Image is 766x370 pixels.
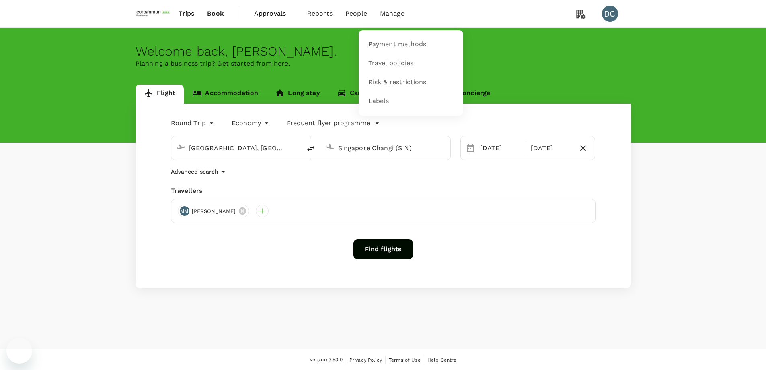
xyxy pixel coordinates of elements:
[287,118,370,128] p: Frequent flyer programme
[363,73,458,92] a: Risk & restrictions
[187,207,241,215] span: [PERSON_NAME]
[287,118,380,128] button: Frequent flyer programme
[6,338,32,364] iframe: Button to launch messaging window
[178,205,250,217] div: MM[PERSON_NAME]
[136,5,173,23] img: EUROIMMUN (South East Asia) Pte. Ltd.
[207,9,224,19] span: Book
[368,78,427,87] span: Risk & restrictions
[363,35,458,54] a: Payment methods
[136,59,631,68] p: Planning a business trip? Get started from here.
[349,357,382,363] span: Privacy Policy
[232,117,271,130] div: Economy
[296,147,297,149] button: Open
[171,186,596,196] div: Travellers
[389,356,421,364] a: Terms of Use
[368,59,413,68] span: Travel policies
[171,167,218,176] p: Advanced search
[437,85,499,104] a: Concierge
[338,142,433,154] input: Going to
[427,357,457,363] span: Help Centre
[349,356,382,364] a: Privacy Policy
[171,167,228,176] button: Advanced search
[180,206,189,216] div: MM
[307,9,333,19] span: Reports
[380,9,405,19] span: Manage
[363,54,458,73] a: Travel policies
[389,357,421,363] span: Terms of Use
[301,139,320,158] button: delete
[179,9,194,19] span: Trips
[345,9,367,19] span: People
[136,85,184,104] a: Flight
[189,142,284,154] input: Depart from
[477,140,524,156] div: [DATE]
[368,40,426,49] span: Payment methods
[171,117,216,130] div: Round Trip
[528,140,575,156] div: [DATE]
[353,239,413,259] button: Find flights
[602,6,618,22] div: DC
[136,44,631,59] div: Welcome back , [PERSON_NAME] .
[184,85,267,104] a: Accommodation
[368,97,389,106] span: Labels
[445,147,446,149] button: Open
[254,9,294,19] span: Approvals
[267,85,328,104] a: Long stay
[329,85,391,104] a: Car rental
[363,92,458,111] a: Labels
[310,356,343,364] span: Version 3.53.0
[427,356,457,364] a: Help Centre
